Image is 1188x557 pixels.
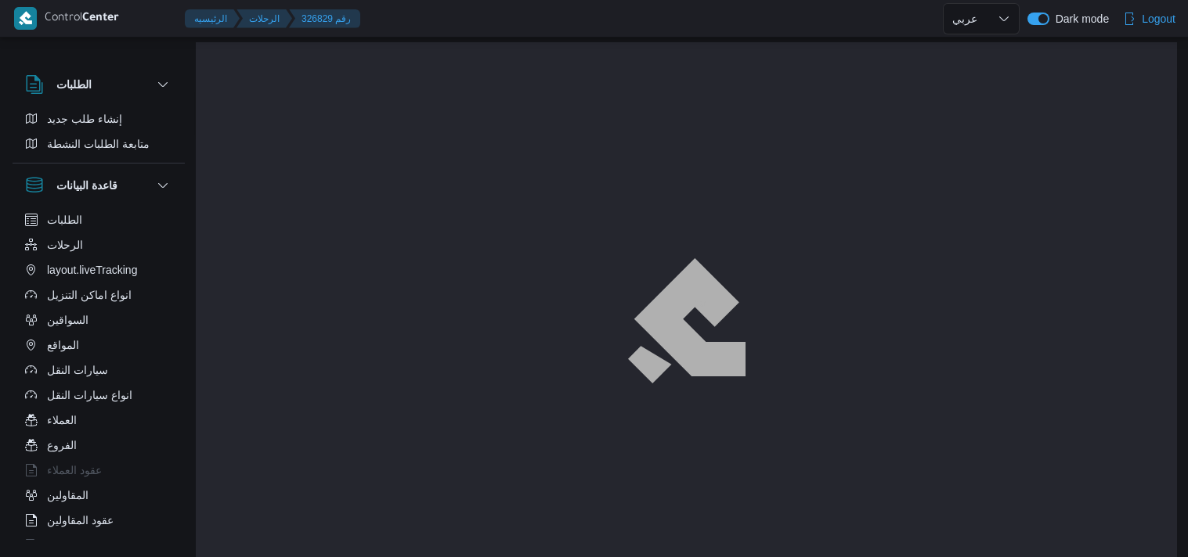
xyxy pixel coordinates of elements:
[19,207,179,232] button: الطلبات
[19,433,179,458] button: الفروع
[14,7,37,30] img: X8yXhbKr1z7QwAAAABJRU5ErkJggg==
[47,536,112,555] span: اجهزة التليفون
[56,75,92,94] h3: الطلبات
[47,461,102,480] span: عقود العملاء
[635,266,737,375] img: ILLA Logo
[56,176,117,195] h3: قاعدة البيانات
[25,75,172,94] button: الطلبات
[19,332,179,358] button: المواقع
[47,411,77,429] span: العملاء
[289,9,360,28] button: 326829 رقم
[19,358,179,383] button: سيارات النقل
[47,261,137,279] span: layout.liveTracking
[1049,13,1109,25] span: Dark mode
[19,232,179,257] button: الرحلات
[13,207,185,546] div: قاعدة البيانات
[47,135,150,153] span: متابعة الطلبات النشطة
[47,110,122,128] span: إنشاء طلب جديد
[19,106,179,131] button: إنشاء طلب جديد
[13,106,185,163] div: الطلبات
[47,235,83,254] span: الرحلات
[47,486,88,505] span: المقاولين
[47,361,108,379] span: سيارات النقل
[19,508,179,533] button: عقود المقاولين
[19,257,179,282] button: layout.liveTracking
[19,458,179,483] button: عقود العملاء
[47,511,114,530] span: عقود المقاولين
[19,383,179,408] button: انواع سيارات النقل
[185,9,240,28] button: الرئيسيه
[19,483,179,508] button: المقاولين
[19,282,179,307] button: انواع اماكن التنزيل
[82,13,119,25] b: Center
[19,307,179,332] button: السواقين
[47,336,79,354] span: المواقع
[19,131,179,156] button: متابعة الطلبات النشطة
[19,408,179,433] button: العملاء
[25,176,172,195] button: قاعدة البيانات
[47,386,132,404] span: انواع سيارات النقل
[47,311,88,329] span: السواقين
[47,436,77,455] span: الفروع
[47,210,82,229] span: الطلبات
[237,9,292,28] button: الرحلات
[1117,3,1182,34] button: Logout
[47,286,132,304] span: انواع اماكن التنزيل
[1142,9,1175,28] span: Logout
